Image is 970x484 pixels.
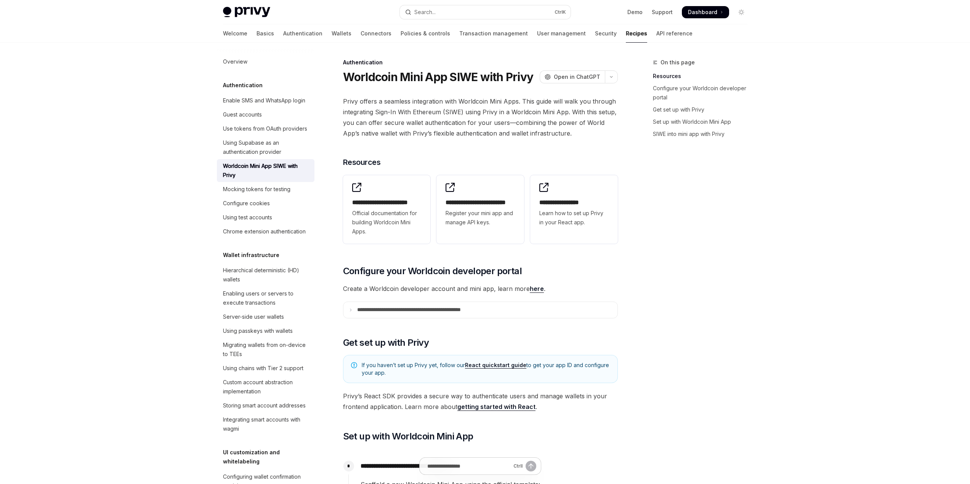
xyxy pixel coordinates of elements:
[595,24,617,43] a: Security
[343,70,534,84] h1: Worldcoin Mini App SIWE with Privy
[457,403,536,411] a: getting started with React
[223,251,279,260] h5: Wallet infrastructure
[362,361,610,377] span: If you haven’t set up Privy yet, follow our to get your app ID and configure your app.
[223,213,272,222] div: Using test accounts
[223,448,314,466] h5: UI customization and whitelabeling
[217,310,314,324] a: Server-side user wallets
[555,9,566,15] span: Ctrl K
[223,312,284,321] div: Server-side user wallets
[343,157,381,168] span: Resources
[223,96,305,105] div: Enable SMS and WhatsApp login
[539,209,609,227] span: Learn how to set up Privy in your React app.
[217,361,314,375] a: Using chains with Tier 2 support
[343,96,618,139] span: Privy offers a seamless integration with Worldcoin Mini Apps. This guide will walk you through in...
[352,209,422,236] span: Official documentation for building Worldcoin Mini Apps.
[223,24,247,43] a: Welcome
[343,265,522,277] span: Configure your Worldcoin developer portal
[217,211,314,224] a: Using test accounts
[223,57,247,66] div: Overview
[343,430,473,442] span: Set up with Worldcoin Mini App
[223,401,306,410] div: Storing smart account addresses
[343,337,429,349] span: Get set up with Privy
[653,116,754,128] a: Set up with Worldcoin Mini App
[223,415,310,433] div: Integrating smart accounts with wagmi
[627,8,643,16] a: Demo
[626,24,647,43] a: Recipes
[223,110,262,119] div: Guest accounts
[656,24,693,43] a: API reference
[217,94,314,107] a: Enable SMS and WhatsApp login
[653,104,754,116] a: Get set up with Privy
[257,24,274,43] a: Basics
[459,24,528,43] a: Transaction management
[223,7,270,18] img: light logo
[540,70,605,83] button: Open in ChatGPT
[446,209,515,227] span: Register your mini app and manage API keys.
[661,58,695,67] span: On this page
[217,196,314,210] a: Configure cookies
[653,82,754,104] a: Configure your Worldcoin developer portal
[283,24,322,43] a: Authentication
[217,136,314,159] a: Using Supabase as an authentication provider
[217,375,314,398] a: Custom account abstraction implementation
[223,161,310,180] div: Worldcoin Mini App SIWE with Privy
[554,73,600,81] span: Open in ChatGPT
[526,461,536,471] button: Send message
[217,287,314,310] a: Enabling users or servers to execute transactions
[343,283,618,294] span: Create a Worldcoin developer account and mini app, learn more .
[414,8,436,17] div: Search...
[351,362,357,368] svg: Note
[223,138,310,157] div: Using Supabase as an authentication provider
[217,338,314,361] a: Migrating wallets from on-device to TEEs
[217,264,314,286] a: Hierarchical deterministic (HD) wallets
[217,225,314,238] a: Chrome extension authentication
[223,364,303,373] div: Using chains with Tier 2 support
[653,128,754,140] a: SIWE into mini app with Privy
[530,285,544,293] a: here
[217,399,314,412] a: Storing smart account addresses
[223,266,310,284] div: Hierarchical deterministic (HD) wallets
[652,8,673,16] a: Support
[682,6,729,18] a: Dashboard
[653,70,754,82] a: Resources
[217,159,314,182] a: Worldcoin Mini App SIWE with Privy
[537,24,586,43] a: User management
[735,6,747,18] button: Toggle dark mode
[223,326,293,335] div: Using passkeys with wallets
[361,24,391,43] a: Connectors
[343,59,618,66] div: Authentication
[401,24,450,43] a: Policies & controls
[688,8,717,16] span: Dashboard
[217,182,314,196] a: Mocking tokens for testing
[223,185,290,194] div: Mocking tokens for testing
[217,324,314,338] a: Using passkeys with wallets
[223,289,310,307] div: Enabling users or servers to execute transactions
[223,81,263,90] h5: Authentication
[217,122,314,136] a: Use tokens from OAuth providers
[217,55,314,69] a: Overview
[465,362,526,369] a: React quickstart guide
[223,199,270,208] div: Configure cookies
[223,124,307,133] div: Use tokens from OAuth providers
[332,24,351,43] a: Wallets
[223,340,310,359] div: Migrating wallets from on-device to TEEs
[223,227,306,236] div: Chrome extension authentication
[217,413,314,436] a: Integrating smart accounts with wagmi
[427,458,510,474] input: Ask a question...
[400,5,571,19] button: Open search
[223,378,310,396] div: Custom account abstraction implementation
[343,391,618,412] span: Privy’s React SDK provides a secure way to authenticate users and manage wallets in your frontend...
[217,108,314,121] a: Guest accounts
